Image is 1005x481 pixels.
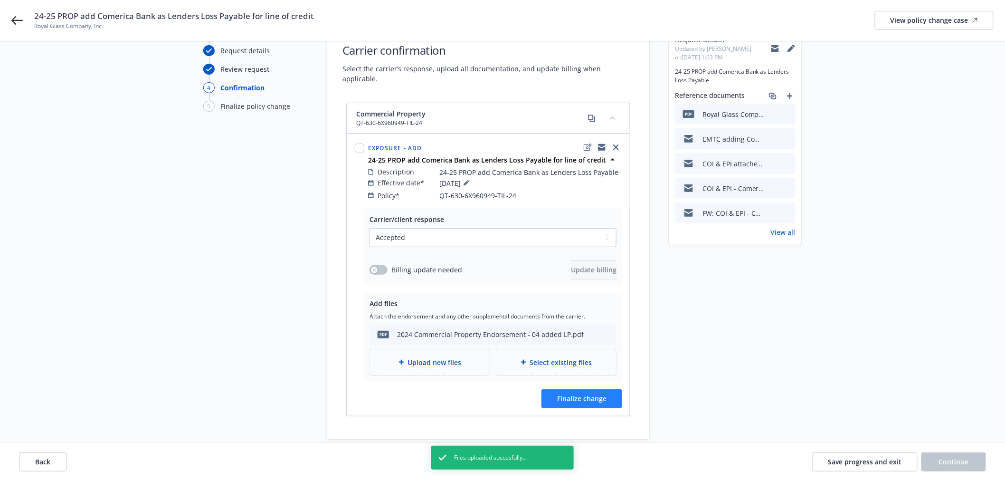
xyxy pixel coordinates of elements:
span: Billing update needed [391,265,462,275]
span: Effective date* [378,178,424,188]
a: View all [771,227,796,237]
div: COI & EPI - Comerica Bank - line of credit [702,183,764,193]
a: close [610,142,622,153]
div: Request details [220,46,270,56]
button: download file [768,208,776,218]
h1: Carrier confirmation [342,42,634,58]
span: QT-630-6X960949-TIL-24 [356,119,426,127]
span: Continue [939,457,969,466]
button: download file [768,159,776,169]
a: copy [586,113,597,124]
button: preview file [783,183,792,193]
span: Commercial Property [356,109,426,119]
span: 24-25 PROP add Comerica Bank as Lenders Loss Payable [675,67,796,85]
div: View policy change case [891,11,978,29]
span: Add files [370,299,398,308]
span: Carrier/client response [370,215,444,224]
span: Reference documents [675,90,745,102]
span: QT-630-6X960949-TIL-24 [439,191,516,201]
button: preview file [783,159,792,169]
span: Select the carrier’s response, upload all documentation, and update billing when applicable. [342,64,634,84]
div: 5 [203,101,215,112]
button: preview file [783,208,792,218]
button: collapse content [605,110,620,125]
div: Finalize policy change [220,101,290,111]
a: copyLogging [596,142,607,153]
div: FW: COI & EPI - Comerica Bank - line of credit [702,208,764,218]
div: Select existing files [496,349,616,376]
span: Update billing [571,265,616,274]
a: add [784,90,796,102]
button: download file [768,183,776,193]
span: Upload new files [408,357,462,367]
div: EMTC adding Comerica Bank as Lenders Loss Payable [702,134,764,144]
strong: 24-25 PROP add Comerica Bank as Lenders Loss Payable for line of credit [368,155,606,164]
div: Confirmation [220,83,265,93]
div: Upload new files [370,349,490,376]
button: preview file [783,109,792,119]
div: 4 [203,82,215,93]
span: Files uploaded succesfully... [454,453,527,462]
a: View policy change case [875,11,994,30]
div: Commercial PropertyQT-630-6X960949-TIL-24copycollapse content [347,103,630,134]
span: Finalize change [557,394,607,403]
span: pdf [378,331,389,338]
a: associate [767,90,778,102]
span: Save progress and exit [828,457,902,466]
span: Select existing files [530,357,592,367]
span: [DATE] [439,177,472,189]
button: download file [768,109,776,119]
div: 2024 Commercial Property Endorsement - 04 added LP.pdf [397,329,584,339]
span: Description [378,167,414,177]
span: Royal Glass Company, Inc [34,22,313,30]
button: Save progress and exit [813,452,918,471]
span: Updated by [PERSON_NAME] on [DATE] 1:03 PM [675,45,771,62]
span: Back [35,457,50,466]
button: download file [768,134,776,144]
span: Policy* [378,191,399,201]
button: Finalize change [541,389,622,408]
div: COI & EPI attached - Comerica Bank - line of credit [702,159,764,169]
span: Attach the endorsement and any other supplemental documents from the carrier. [370,312,616,320]
button: preview file [783,134,792,144]
button: Continue [921,452,986,471]
div: Review request [220,64,269,74]
div: Royal Glass Company, Inc - 2024 Commercial Property Endorsement - 04.pdf [702,109,764,119]
span: 24-25 PROP add Comerica Bank as Lenders Loss Payable for line of credit [34,10,313,22]
span: Exposure - Add [368,144,422,152]
span: 24-25 PROP add Comerica Bank as Lenders Loss Payable [439,167,618,177]
span: pdf [683,110,694,117]
button: Back [19,452,66,471]
button: Update billing [571,260,616,279]
a: edit [582,142,593,153]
